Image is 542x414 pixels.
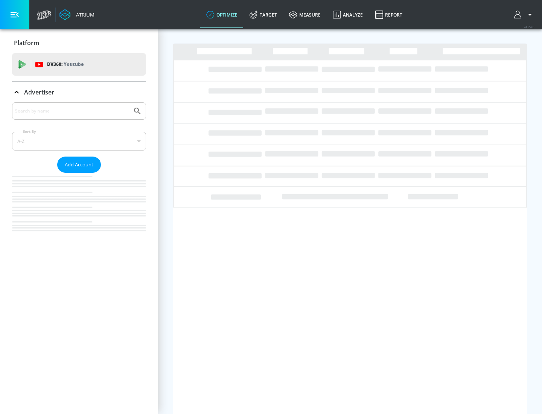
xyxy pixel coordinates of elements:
a: Atrium [59,9,94,20]
div: Platform [12,32,146,53]
p: Platform [14,39,39,47]
a: Report [369,1,408,28]
span: v 4.24.0 [524,25,534,29]
a: Analyze [327,1,369,28]
div: DV360: Youtube [12,53,146,76]
div: Advertiser [12,82,146,103]
div: Advertiser [12,102,146,246]
span: Add Account [65,160,93,169]
a: measure [283,1,327,28]
button: Add Account [57,157,101,173]
label: Sort By [21,129,38,134]
a: optimize [200,1,244,28]
p: DV360: [47,60,84,68]
nav: list of Advertiser [12,173,146,246]
a: Target [244,1,283,28]
div: A-Z [12,132,146,151]
p: Advertiser [24,88,54,96]
div: Atrium [73,11,94,18]
input: Search by name [15,106,129,116]
p: Youtube [64,60,84,68]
